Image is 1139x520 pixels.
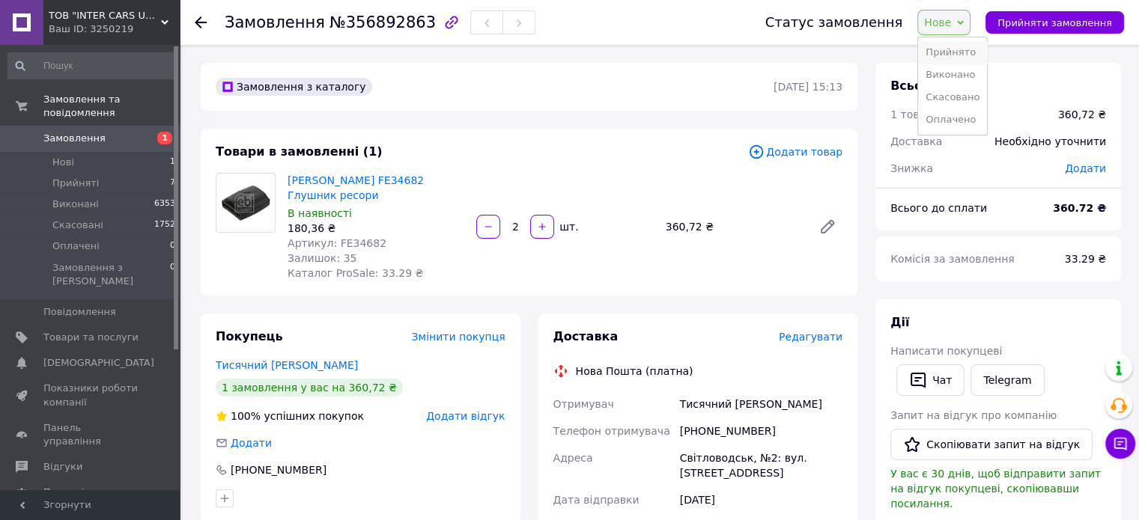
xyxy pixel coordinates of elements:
[1065,162,1106,174] span: Додати
[1065,253,1106,265] span: 33.29 ₴
[288,237,386,249] span: Артикул: FE34682
[229,462,328,477] div: [PHONE_NUMBER]
[748,144,842,160] span: Додати товар
[43,486,84,499] span: Покупці
[216,359,358,371] a: Тисячний [PERSON_NAME]
[553,398,614,410] span: Отримувач
[43,93,180,120] span: Замовлення та повідомлення
[890,468,1101,510] span: У вас є 30 днів, щоб відправити запит на відгук покупцеві, скопіювавши посилання.
[288,267,423,279] span: Каталог ProSale: 33.29 ₴
[553,425,670,437] span: Телефон отримувача
[890,409,1057,421] span: Запит на відгук про компанію
[43,331,139,344] span: Товари та послуги
[918,41,987,64] li: Прийнято
[890,202,987,214] span: Всього до сплати
[216,329,283,343] span: Покупець
[49,22,180,36] div: Ваш ID: 3250219
[216,78,372,96] div: Замовлення з каталогу
[43,460,82,474] span: Відгуки
[774,81,842,93] time: [DATE] 15:13
[890,135,942,147] span: Доставка
[329,13,436,31] span: №356892863
[1053,202,1106,214] b: 360.72 ₴
[677,486,845,513] div: [DATE]
[52,198,99,211] span: Виконані
[157,132,172,144] span: 1
[553,494,640,506] span: Дата відправки
[918,108,987,131] li: Оплачено
[231,410,261,422] span: 100%
[813,212,842,242] a: Редагувати
[216,409,364,423] div: успішних покупок
[1058,107,1106,122] div: 360,72 ₴
[896,364,965,396] button: Чат
[553,452,593,464] span: Адреса
[985,11,1124,34] button: Прийняти замовлення
[985,125,1115,158] div: Необхідно уточнити
[660,216,807,237] div: 360,72 ₴
[154,218,175,232] span: 1752
[918,86,987,108] li: Скасовано
[216,182,275,224] img: Febi Bilstein FE34682 Глушник ресори
[195,15,207,30] div: Повернутися назад
[1105,429,1135,459] button: Чат з покупцем
[890,253,1015,265] span: Комісія за замовлення
[572,364,697,379] div: Нова Пошта (платна)
[288,252,356,264] span: Залишок: 35
[52,156,74,169] span: Нові
[7,52,177,79] input: Пошук
[43,421,139,448] span: Панель управління
[997,17,1112,28] span: Прийняти замовлення
[52,218,103,232] span: Скасовані
[890,108,932,120] span: 1 товар
[170,239,175,253] span: 0
[426,410,505,422] span: Додати відгук
[43,132,106,145] span: Замовлення
[556,219,580,234] div: шт.
[924,16,951,28] span: Нове
[890,79,937,93] span: Всього
[43,356,154,370] span: [DEMOGRAPHIC_DATA]
[677,391,845,417] div: Тисячний [PERSON_NAME]
[170,156,175,169] span: 1
[49,9,161,22] span: ТОВ "INTER CARS UKRAINE"
[52,261,170,288] span: Замовлення з [PERSON_NAME]
[971,364,1044,396] a: Telegram
[43,382,139,409] span: Показники роботи компанії
[918,64,987,86] li: Виконано
[52,239,100,253] span: Оплачені
[288,221,464,236] div: 180,36 ₴
[890,429,1093,460] button: Скопіювати запит на відгук
[154,198,175,211] span: 6353
[677,444,845,486] div: Світловодськ, №2: вул. [STREET_ADDRESS]
[779,331,842,343] span: Редагувати
[43,305,116,319] span: Повідомлення
[216,379,403,397] div: 1 замовлення у вас на 360,72 ₴
[288,207,352,219] span: В наявності
[231,437,272,449] span: Додати
[765,15,903,30] div: Статус замовлення
[225,13,325,31] span: Замовлення
[553,329,619,343] span: Доставка
[170,261,175,288] span: 0
[170,177,175,190] span: 7
[412,331,505,343] span: Змінити покупця
[890,162,933,174] span: Знижка
[890,315,909,329] span: Дії
[216,144,383,159] span: Товари в замовленні (1)
[288,174,424,201] a: [PERSON_NAME] FE34682 Глушник ресори
[890,345,1002,357] span: Написати покупцеві
[677,417,845,444] div: [PHONE_NUMBER]
[52,177,99,190] span: Прийняті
